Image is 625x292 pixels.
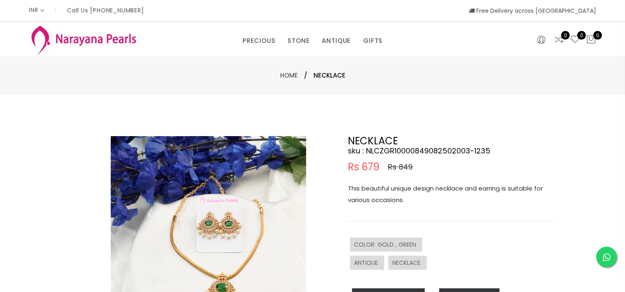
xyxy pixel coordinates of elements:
[314,71,345,80] span: NECKLACE
[561,31,570,40] span: 0
[67,7,144,13] p: Call Us [PHONE_NUMBER]
[469,7,596,15] span: Free Delivery across [GEOGRAPHIC_DATA]
[288,35,309,47] a: STONE
[348,136,554,146] h2: NECKLACE
[348,162,380,172] span: Rs 679
[392,259,423,267] span: NECKLACE
[586,35,596,45] button: 0
[348,146,554,156] h4: sku : NLCZGR10000849082502003-1235
[396,240,418,249] span: , GREEN
[388,162,413,172] span: Rs 849
[363,35,383,47] a: GIFTS
[322,35,351,47] a: ANTIQUE
[242,35,275,47] a: PRECIOUS
[304,71,307,80] span: /
[577,31,586,40] span: 0
[348,183,554,206] p: This beautiful unique design necklace and earring is suitable for various occasions.
[354,240,378,249] span: COLOR :
[378,240,396,249] span: GOLD
[354,259,380,267] span: ANTIQUE
[593,31,602,40] span: 0
[554,35,564,45] a: 0
[280,71,298,80] a: Home
[570,35,580,45] a: 0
